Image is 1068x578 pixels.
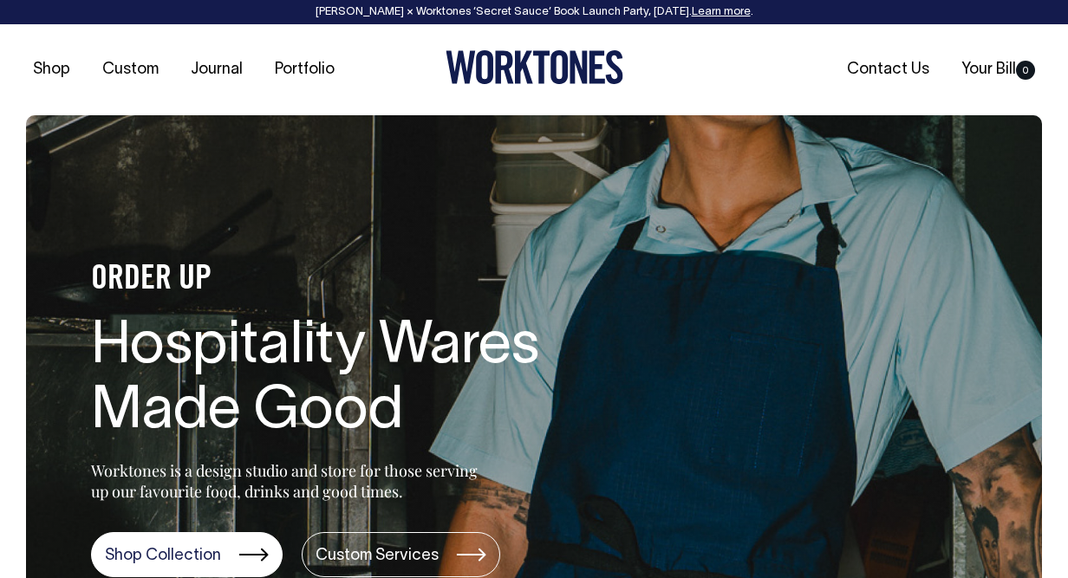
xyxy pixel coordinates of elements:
[91,315,646,445] h1: Hospitality Wares Made Good
[954,55,1042,84] a: Your Bill0
[95,55,166,84] a: Custom
[91,532,283,577] a: Shop Collection
[268,55,342,84] a: Portfolio
[302,532,500,577] a: Custom Services
[91,460,485,502] p: Worktones is a design studio and store for those serving up our favourite food, drinks and good t...
[91,262,646,298] h4: ORDER UP
[26,55,77,84] a: Shop
[840,55,936,84] a: Contact Us
[17,6,1051,18] div: [PERSON_NAME] × Worktones ‘Secret Sauce’ Book Launch Party, [DATE]. .
[1016,61,1035,80] span: 0
[184,55,250,84] a: Journal
[692,7,751,17] a: Learn more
